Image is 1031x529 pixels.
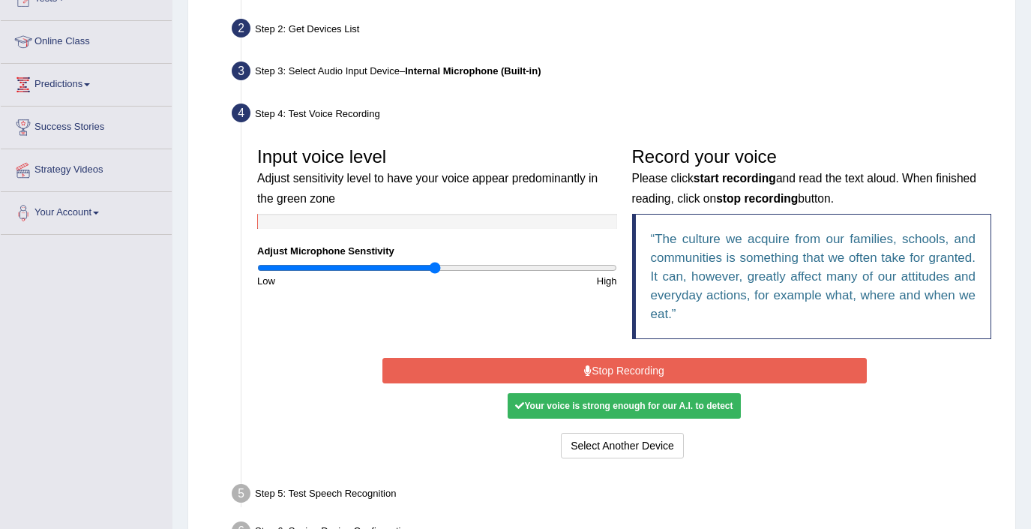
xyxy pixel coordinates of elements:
div: High [437,274,625,288]
small: Adjust sensitivity level to have your voice appear predominantly in the green zone [257,172,598,204]
a: Strategy Videos [1,149,172,187]
div: Step 2: Get Devices List [225,14,1009,47]
a: Your Account [1,192,172,230]
button: Stop Recording [382,358,867,383]
h3: Record your voice [632,147,992,206]
label: Adjust Microphone Senstivity [257,244,394,258]
span: – [400,65,541,77]
b: start recording [694,172,776,185]
a: Success Stories [1,107,172,144]
div: Your voice is strong enough for our A.I. to detect [508,393,740,419]
button: Select Another Device [561,433,684,458]
div: Low [250,274,437,288]
div: Step 3: Select Audio Input Device [225,57,1009,90]
b: stop recording [716,192,798,205]
a: Predictions [1,64,172,101]
small: Please click and read the text aloud. When finished reading, click on button. [632,172,976,204]
h3: Input voice level [257,147,617,206]
b: Internal Microphone (Built-in) [405,65,541,77]
q: The culture we acquire from our families, schools, and communities is something that we often tak... [651,232,976,321]
a: Online Class [1,21,172,59]
div: Step 5: Test Speech Recognition [225,479,1009,512]
div: Step 4: Test Voice Recording [225,99,1009,132]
